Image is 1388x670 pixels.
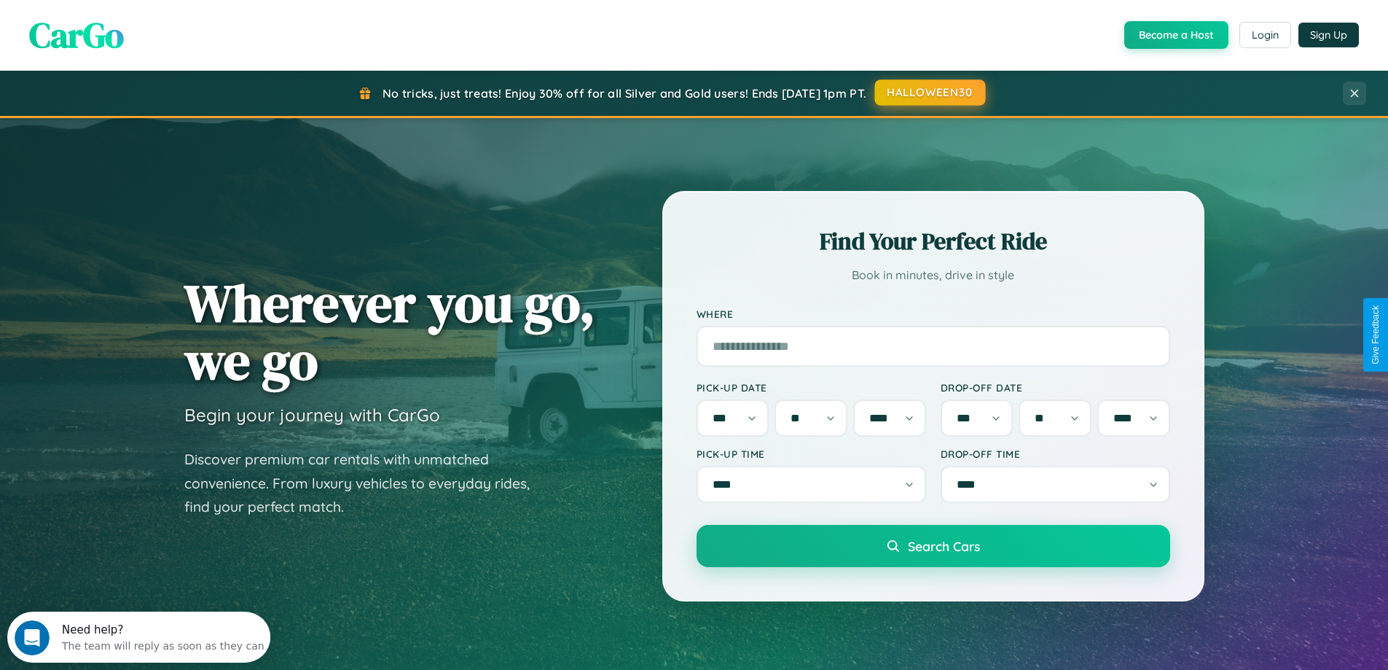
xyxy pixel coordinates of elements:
[697,448,926,460] label: Pick-up Time
[1124,21,1228,49] button: Become a Host
[697,265,1170,286] p: Book in minutes, drive in style
[383,86,866,101] span: No tricks, just treats! Enjoy 30% off for all Silver and Gold users! Ends [DATE] 1pm PT.
[697,525,1170,567] button: Search Cars
[184,448,549,519] p: Discover premium car rentals with unmatched convenience. From luxury vehicles to everyday rides, ...
[697,308,1170,320] label: Where
[29,11,124,59] span: CarGo
[697,381,926,394] label: Pick-up Date
[908,538,980,554] span: Search Cars
[1298,23,1359,47] button: Sign Up
[7,612,270,663] iframe: Intercom live chat discovery launcher
[55,12,257,24] div: Need help?
[1371,305,1381,365] div: Give Feedback
[15,620,50,655] iframe: Intercom live chat
[1239,22,1291,48] button: Login
[941,448,1170,460] label: Drop-off Time
[55,24,257,39] div: The team will reply as soon as they can
[941,381,1170,394] label: Drop-off Date
[875,79,986,106] button: HALLOWEEN30
[184,274,595,389] h1: Wherever you go, we go
[184,404,440,426] h3: Begin your journey with CarGo
[6,6,271,46] div: Open Intercom Messenger
[697,225,1170,257] h2: Find Your Perfect Ride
